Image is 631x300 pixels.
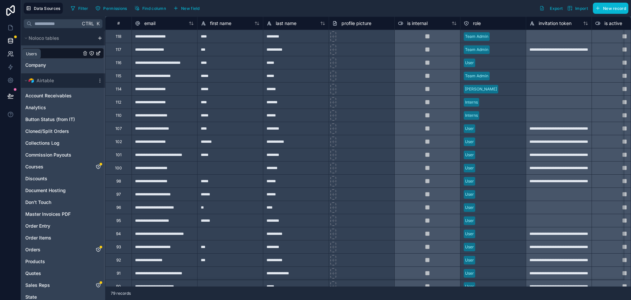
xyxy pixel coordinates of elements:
div: 94 [116,231,121,237]
a: New record [590,3,628,14]
span: Account Receivables [25,92,72,99]
button: Noloco tables [22,34,95,43]
span: Noloco tables [29,35,59,41]
button: New record [593,3,628,14]
div: 98 [116,179,121,184]
button: Airtable LogoAirtable [22,76,95,85]
div: User [465,165,474,171]
span: Don't Touch [25,199,51,206]
div: User [465,139,474,145]
a: Products [25,258,88,265]
div: User [465,231,474,237]
span: Import [575,6,588,11]
div: 100 [115,165,122,171]
div: User [465,60,474,66]
div: User [465,191,474,197]
div: User [465,257,474,263]
span: invitation token [539,20,572,27]
a: Quotes [25,270,88,277]
span: Orders [25,246,40,253]
div: 116 [116,60,121,65]
div: User [22,48,104,59]
div: User [465,178,474,184]
div: 114 [116,87,122,92]
span: Collections Log [25,140,59,146]
span: Master Invoices PDF [25,211,71,217]
span: Order Items [25,235,51,241]
a: Sales Reps [25,282,88,288]
div: User [465,244,474,250]
span: Data Sources [34,6,60,11]
a: Collections Log [25,140,88,146]
button: Data Sources [24,3,63,14]
span: Export [550,6,563,11]
div: Account Receivables [22,90,104,101]
span: K [96,21,100,26]
div: User [465,126,474,132]
a: Discounts [25,175,88,182]
div: Don't Touch [22,197,104,208]
div: 93 [116,244,121,250]
div: Products [22,256,104,267]
div: Team Admin [465,47,488,53]
div: 110 [116,113,122,118]
a: Analytics [25,104,88,111]
span: Quotes [25,270,41,277]
span: New field [181,6,200,11]
div: 91 [117,271,121,276]
div: Collections Log [22,138,104,148]
div: 96 [116,205,121,210]
a: Permissions [93,3,132,13]
span: Courses [25,163,43,170]
div: 92 [116,258,121,263]
a: Commission Payouts [25,152,88,158]
div: 115 [116,73,121,79]
button: Import [565,3,590,14]
span: email [144,20,155,27]
div: Interns [465,113,478,118]
span: Discounts [25,175,47,182]
div: 95 [116,218,121,223]
div: User [465,270,474,276]
span: Analytics [25,104,46,111]
div: User [465,152,474,158]
div: 117 [116,47,121,52]
div: Quotes [22,268,104,279]
a: User [25,50,81,57]
button: New field [171,3,202,13]
span: Airtable [36,77,54,84]
div: 102 [115,139,122,144]
a: Button Status (from IT) [25,116,88,123]
div: 107 [115,126,122,131]
a: Orders [25,246,88,253]
div: User [465,284,474,289]
a: Document Hosting [25,187,88,194]
div: Master Invoices PDF [22,209,104,219]
div: Interns [465,99,478,105]
span: Filter [78,6,88,11]
div: User [465,205,474,211]
a: Order Items [25,235,88,241]
div: Order Entry [22,221,104,231]
span: last name [276,20,296,27]
div: Analytics [22,102,104,113]
span: Commission Payouts [25,152,71,158]
div: Company [22,60,104,70]
a: Account Receivables [25,92,88,99]
a: Company [25,62,81,68]
div: Orders [22,244,104,255]
div: User [465,218,474,224]
div: Button Status (from IT) [22,114,104,125]
div: 118 [116,34,121,39]
div: Discounts [22,173,104,184]
a: Courses [25,163,88,170]
button: Export [537,3,565,14]
a: Master Invoices PDF [25,211,88,217]
span: Find column [142,6,166,11]
div: Team Admin [465,73,488,79]
div: Courses [22,162,104,172]
a: Order Entry [25,223,88,229]
div: Commission Payouts [22,150,104,160]
span: Document Hosting [25,187,66,194]
span: Cloned/Split Orders [25,128,69,135]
